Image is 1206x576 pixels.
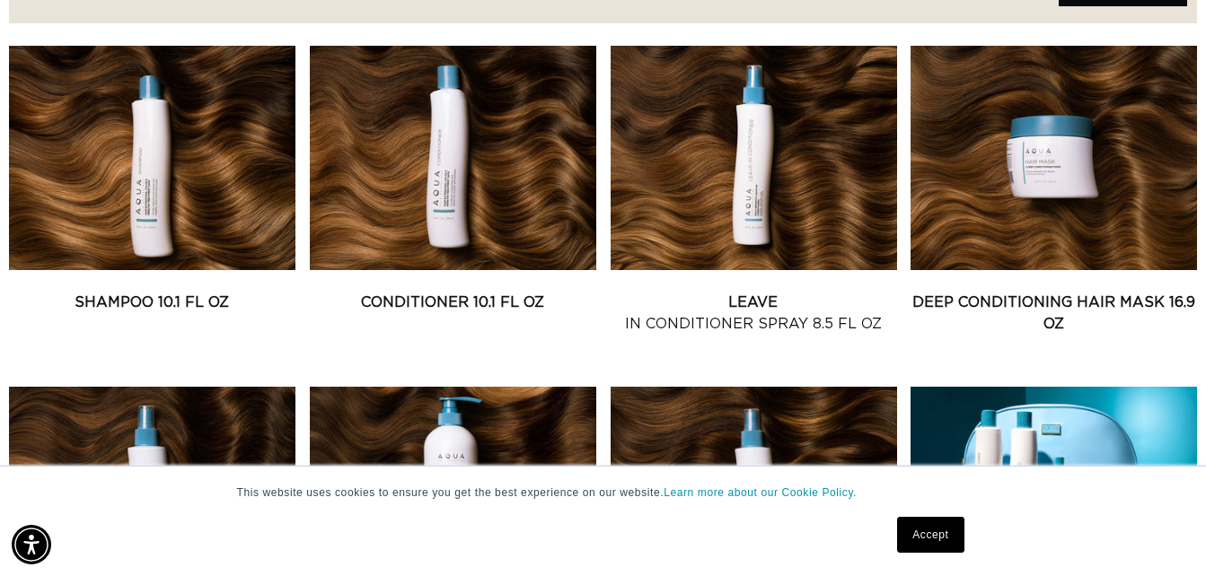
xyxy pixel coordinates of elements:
a: Learn more about our Cookie Policy. [664,486,857,499]
a: Deep Conditioning Hair Mask 16.9 oz [911,292,1197,335]
a: Leave In Conditioner Spray 8.5 fl oz [611,292,897,335]
a: Conditioner 10.1 fl oz [310,292,596,313]
p: This website uses cookies to ensure you get the best experience on our website. [237,484,970,501]
iframe: Chat Widget [1116,490,1206,576]
a: Shampoo 10.1 fl oz [9,292,295,313]
div: Accessibility Menu [12,525,51,564]
a: Accept [897,517,964,553]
